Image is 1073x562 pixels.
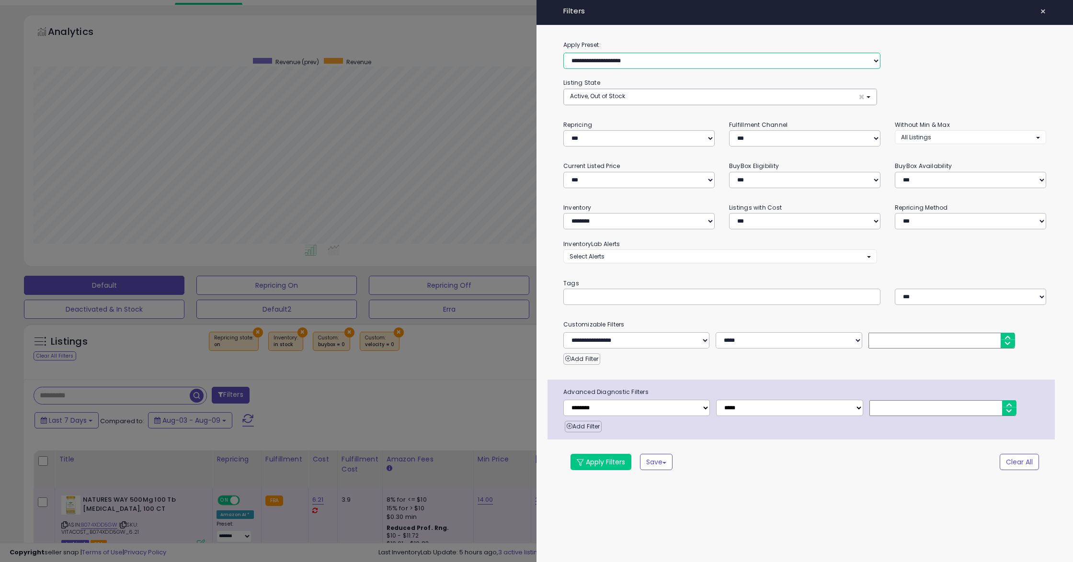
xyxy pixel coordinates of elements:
button: Select Alerts [563,249,877,263]
button: Clear All [1000,454,1039,470]
small: Listings with Cost [729,203,782,212]
button: Active, Out of Stock × [564,89,877,105]
small: Repricing [563,121,592,129]
button: Add Filter [563,353,600,365]
span: Select Alerts [570,252,605,260]
small: Without Min & Max [895,121,950,129]
button: All Listings [895,130,1046,144]
small: InventoryLab Alerts [563,240,620,248]
span: × [1040,5,1046,18]
small: BuyBox Eligibility [729,162,779,170]
button: Apply Filters [571,454,631,470]
button: Add Filter [565,421,602,432]
label: Apply Preset: [556,40,1053,50]
small: Listing State [563,79,600,87]
small: Repricing Method [895,203,948,212]
button: × [1036,5,1050,18]
small: BuyBox Availability [895,162,952,170]
span: × [858,92,865,102]
small: Tags [556,278,1053,289]
small: Current Listed Price [563,162,620,170]
button: Save [640,454,673,470]
h4: Filters [563,7,1046,15]
small: Fulfillment Channel [729,121,788,129]
small: Inventory [563,203,591,212]
span: Active, Out of Stock [570,92,625,100]
span: All Listings [901,133,931,141]
span: Advanced Diagnostic Filters [556,387,1055,397]
small: Customizable Filters [556,319,1053,330]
